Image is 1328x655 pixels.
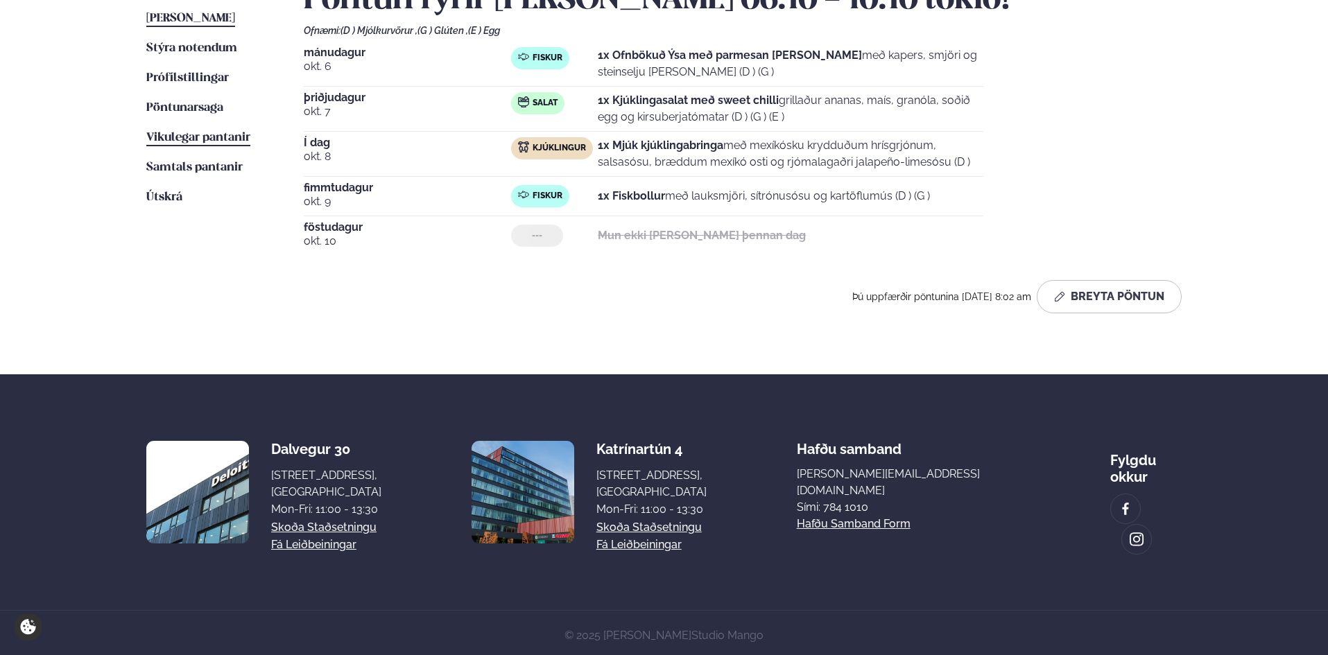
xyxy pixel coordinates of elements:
strong: 1x Mjúk kjúklingabringa [598,139,723,152]
a: image alt [1111,494,1140,523]
img: image alt [1118,501,1133,517]
span: okt. 8 [304,148,511,165]
img: image alt [146,441,249,543]
span: Prófílstillingar [146,72,229,84]
a: Skoða staðsetningu [271,519,377,536]
p: með mexíkósku krydduðum hrísgrjónum, salsasósu, bræddum mexíkó osti og rjómalagaðri jalapeño-lime... [598,137,983,171]
span: okt. 7 [304,103,511,120]
a: [PERSON_NAME][EMAIL_ADDRESS][DOMAIN_NAME] [797,466,1020,499]
img: fish.svg [518,189,529,200]
span: Vikulegar pantanir [146,132,250,143]
span: okt. 10 [304,233,511,250]
span: --- [532,230,542,241]
a: Prófílstillingar [146,70,229,87]
a: Vikulegar pantanir [146,130,250,146]
img: chicken.svg [518,141,529,152]
span: mánudagur [304,47,511,58]
a: Fá leiðbeiningar [271,536,356,553]
span: okt. 6 [304,58,511,75]
strong: 1x Kjúklingasalat með sweet chilli [598,94,779,107]
div: Katrínartún 4 [596,441,707,457]
span: (D ) Mjólkurvörur , [340,25,417,36]
span: fimmtudagur [304,182,511,193]
img: salad.svg [518,96,529,107]
img: image alt [1129,532,1144,548]
p: með kapers, smjöri og steinselju [PERSON_NAME] (D ) (G ) [598,47,983,80]
span: Kjúklingur [533,143,586,154]
span: okt. 9 [304,193,511,210]
div: Mon-Fri: 11:00 - 13:30 [596,501,707,518]
a: Útskrá [146,189,182,206]
span: föstudagur [304,222,511,233]
p: Sími: 784 1010 [797,499,1020,516]
div: [STREET_ADDRESS], [GEOGRAPHIC_DATA] [271,467,381,500]
a: [PERSON_NAME] [146,10,235,27]
a: Studio Mango [691,629,764,642]
p: grillaður ananas, maís, granóla, soðið egg og kirsuberjatómatar (D ) (G ) (E ) [598,92,983,125]
span: Fiskur [533,53,562,64]
a: Fá leiðbeiningar [596,536,682,553]
span: Hafðu samband [797,430,902,457]
a: Samtals pantanir [146,159,243,176]
div: Mon-Fri: 11:00 - 13:30 [271,501,381,518]
strong: 1x Ofnbökuð Ýsa með parmesan [PERSON_NAME] [598,49,862,62]
strong: 1x Fiskbollur [598,189,665,202]
span: (G ) Glúten , [417,25,468,36]
span: Samtals pantanir [146,161,243,173]
div: Fylgdu okkur [1110,441,1182,485]
img: image alt [472,441,574,543]
span: © 2025 [PERSON_NAME] [564,629,764,642]
span: Í dag [304,137,511,148]
span: Pöntunarsaga [146,102,223,114]
div: [STREET_ADDRESS], [GEOGRAPHIC_DATA] [596,467,707,500]
strong: Mun ekki [PERSON_NAME] þennan dag [598,229,806,242]
span: Útskrá [146,191,182,203]
button: Breyta Pöntun [1037,280,1182,313]
span: Salat [533,98,558,109]
span: Þú uppfærðir pöntunina [DATE] 8:02 am [852,291,1031,302]
a: image alt [1122,525,1151,554]
img: fish.svg [518,51,529,62]
span: þriðjudagur [304,92,511,103]
a: Skoða staðsetningu [596,519,702,536]
div: Ofnæmi: [304,25,1182,36]
span: [PERSON_NAME] [146,12,235,24]
span: Fiskur [533,191,562,202]
a: Pöntunarsaga [146,100,223,116]
span: (E ) Egg [468,25,500,36]
a: Cookie settings [14,613,42,641]
a: Hafðu samband form [797,516,911,532]
span: Stýra notendum [146,42,237,54]
p: með lauksmjöri, sítrónusósu og kartöflumús (D ) (G ) [598,188,930,204]
a: Stýra notendum [146,40,237,57]
div: Dalvegur 30 [271,441,381,457]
